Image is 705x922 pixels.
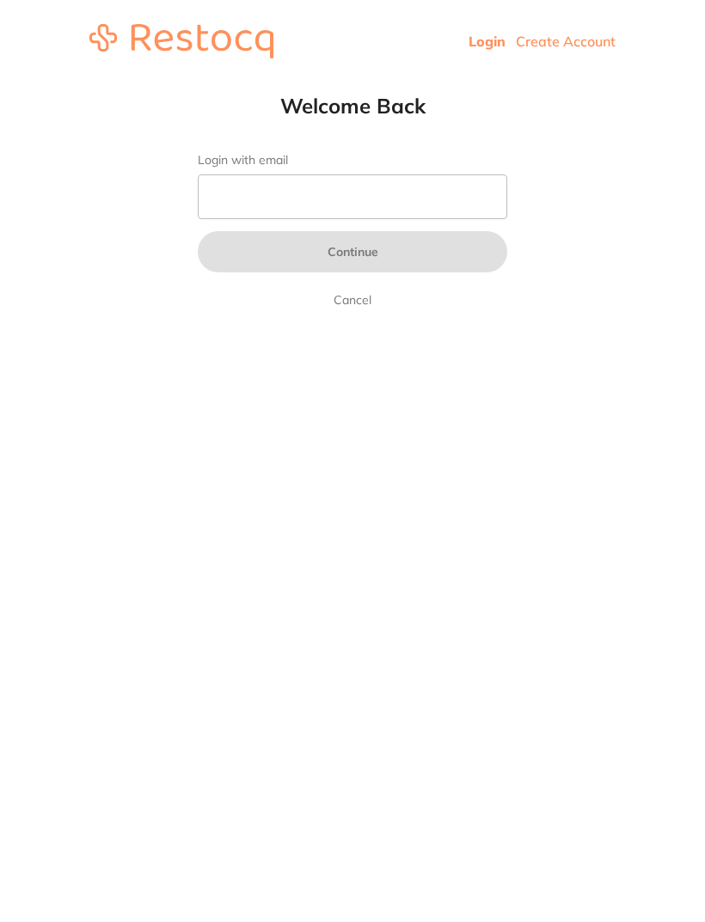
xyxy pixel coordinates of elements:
a: Create Account [516,33,616,50]
img: restocq_logo.svg [89,24,273,58]
a: Cancel [330,290,375,310]
a: Login [469,33,506,50]
label: Login with email [198,153,507,168]
h1: Welcome Back [163,93,542,119]
button: Continue [198,231,507,272]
